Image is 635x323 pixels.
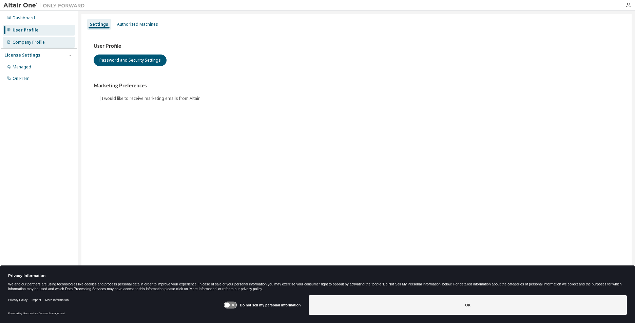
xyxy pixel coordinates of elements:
[13,40,45,45] div: Company Profile
[94,82,619,89] h3: Marketing Preferences
[94,43,619,49] h3: User Profile
[90,22,108,27] div: Settings
[102,94,201,103] label: I would like to receive marketing emails from Altair
[94,55,167,66] button: Password and Security Settings
[4,52,40,58] div: License Settings
[117,22,158,27] div: Authorized Machines
[13,64,31,70] div: Managed
[13,76,30,81] div: On Prem
[13,15,35,21] div: Dashboard
[3,2,88,9] img: Altair One
[13,27,39,33] div: User Profile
